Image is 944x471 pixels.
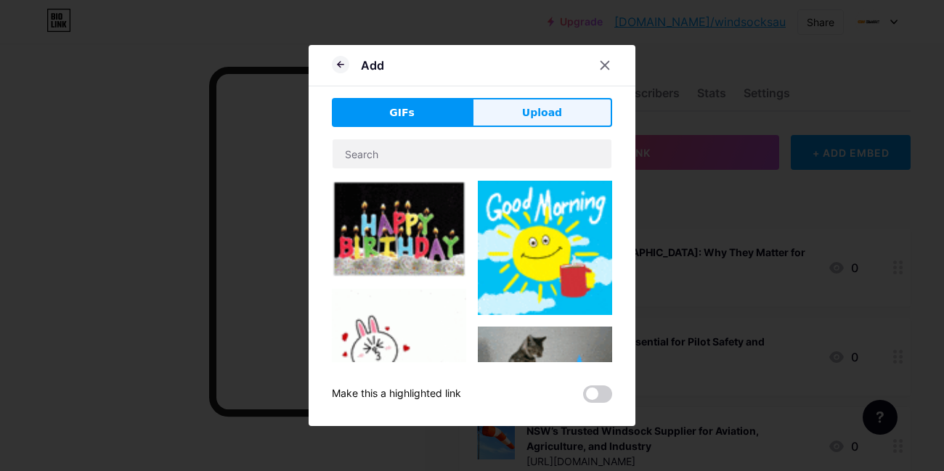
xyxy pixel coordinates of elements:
img: Gihpy [332,289,466,404]
button: GIFs [332,98,472,127]
input: Search [333,139,611,168]
span: GIFs [389,105,415,120]
img: Gihpy [478,327,612,429]
img: Gihpy [332,181,466,277]
button: Upload [472,98,612,127]
div: Make this a highlighted link [332,385,461,403]
div: Add [361,57,384,74]
span: Upload [522,105,562,120]
img: Gihpy [478,181,612,315]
